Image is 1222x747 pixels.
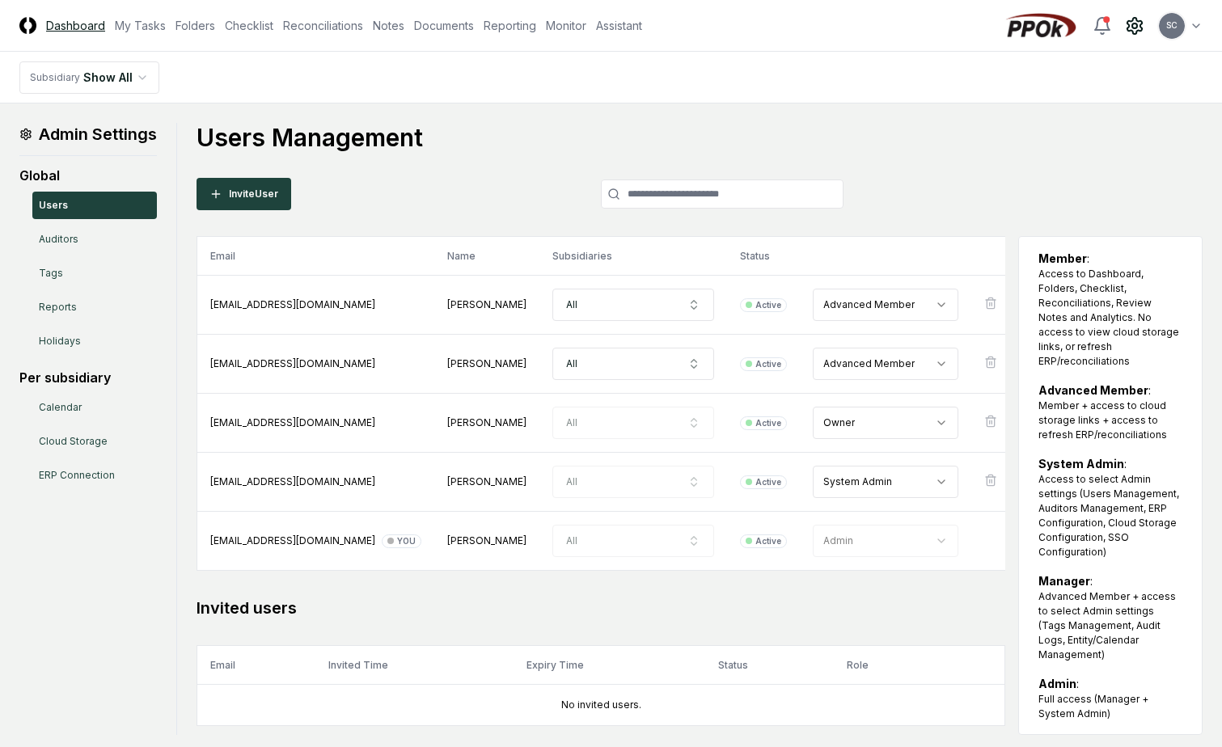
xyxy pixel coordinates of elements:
[19,123,157,146] h1: Admin Settings
[1038,472,1182,559] div: Access to select Admin settings (Users Management, Auditors Management, ERP Configuration, Cloud ...
[755,299,781,311] div: Active
[283,17,363,34] a: Reconciliations
[1038,251,1087,265] b: Member
[32,327,157,355] a: Holidays
[514,646,706,685] th: Expiry Time
[32,226,157,253] a: Auditors
[32,428,157,455] a: Cloud Storage
[1038,267,1182,369] div: Access to Dashboard, Folders, Checklist, Reconciliations, Review Notes and Analytics. No access t...
[755,417,781,429] div: Active
[834,646,944,685] th: Role
[30,70,80,85] div: Subsidiary
[1038,383,1148,397] b: Advanced Member
[175,17,215,34] a: Folders
[447,416,526,430] div: Ricky Garver
[447,298,526,312] div: Bobbi Rowland
[434,237,539,276] th: Name
[566,357,577,371] span: All
[32,462,157,489] a: ERP Connection
[19,368,157,387] div: Per subsidiary
[46,17,105,34] a: Dashboard
[1038,382,1182,442] div: :
[373,17,404,34] a: Notes
[197,178,291,210] button: InviteUser
[32,192,157,219] a: Users
[1038,399,1182,442] div: Member + access to cloud storage links + access to refresh ERP/reconciliations
[1038,692,1182,721] div: Full access (Manager + System Admin)
[539,237,727,276] th: Subsidiaries
[197,123,1203,152] h1: Users Management
[1038,675,1182,721] div: :
[210,416,421,430] div: [EMAIL_ADDRESS][DOMAIN_NAME]
[32,260,157,287] a: Tags
[1038,457,1124,471] b: System Admin
[447,534,526,548] div: Suzan Copeland
[1038,572,1182,662] div: :
[727,237,800,276] th: Status
[447,475,526,489] div: Steve Dickson
[197,237,435,276] th: Email
[397,535,416,547] div: You
[566,298,577,312] span: All
[1038,677,1076,690] b: Admin
[197,597,1005,619] h2: Invited users
[1038,589,1182,662] div: Advanced Member + access to select Admin settings (Tags Management, Audit Logs, Entity/Calendar M...
[596,17,642,34] a: Assistant
[755,358,781,370] div: Active
[115,17,166,34] a: My Tasks
[1002,13,1080,39] img: PPOk logo
[225,17,273,34] a: Checklist
[484,17,536,34] a: Reporting
[32,293,157,321] a: Reports
[546,17,586,34] a: Monitor
[210,698,992,712] div: No invited users.
[210,475,421,489] div: [EMAIL_ADDRESS][DOMAIN_NAME]
[1038,250,1182,369] div: :
[315,646,514,685] th: Invited Time
[1038,455,1182,559] div: :
[210,298,421,312] div: [EMAIL_ADDRESS][DOMAIN_NAME]
[32,394,157,421] a: Calendar
[1157,11,1186,40] button: SC
[447,357,526,371] div: Keri Wilson
[19,61,159,94] nav: breadcrumb
[210,357,421,371] div: [EMAIL_ADDRESS][DOMAIN_NAME]
[414,17,474,34] a: Documents
[210,534,421,548] div: [EMAIL_ADDRESS][DOMAIN_NAME]
[1166,19,1178,32] span: SC
[19,17,36,34] img: Logo
[197,646,316,685] th: Email
[19,166,157,185] div: Global
[755,476,781,488] div: Active
[705,646,834,685] th: Status
[1038,574,1090,588] b: Manager
[755,535,781,547] div: Active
